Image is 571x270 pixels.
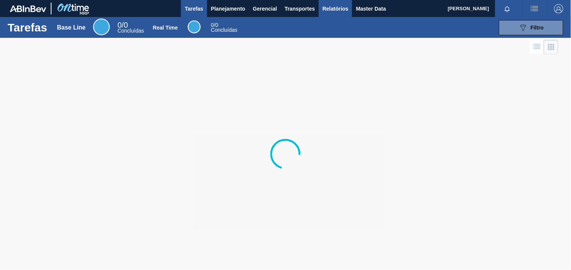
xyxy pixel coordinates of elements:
span: Concluídas [211,27,237,33]
span: Tarefas [185,4,203,13]
button: Notificações [495,3,520,14]
div: Real Time [153,25,178,31]
img: TNhmsLtSVTkK8tSr43FrP2fwEKptu5GPRR3wAAAABJRU5ErkJggg== [10,5,46,12]
span: Relatórios [323,4,348,13]
span: Master Data [356,4,386,13]
span: Transportes [285,4,315,13]
div: Real Time [211,23,237,33]
div: Base Line [93,19,110,35]
div: Base Line [117,22,144,33]
span: 0 [211,22,214,28]
div: Base Line [57,24,86,31]
span: 0 [117,21,122,29]
span: Concluídas [117,28,144,34]
img: Logout [554,4,563,13]
h1: Tarefas [8,23,47,32]
img: userActions [530,4,539,13]
div: Real Time [188,20,201,33]
span: Filtro [531,25,544,31]
span: / 0 [117,21,128,29]
span: Planejamento [211,4,245,13]
button: Filtro [499,20,563,35]
span: Gerencial [253,4,277,13]
span: / 0 [211,22,218,28]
